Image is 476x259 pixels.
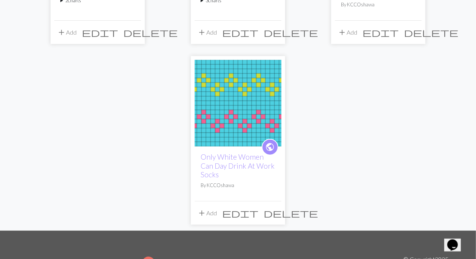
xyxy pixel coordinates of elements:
[220,25,261,40] button: Edit
[195,99,281,106] a: Sock Body
[195,25,220,40] button: Add
[401,25,461,40] button: Delete
[121,25,180,40] button: Delete
[79,25,121,40] button: Edit
[195,60,281,146] img: Sock Body
[362,28,399,37] i: Edit
[264,208,318,218] span: delete
[220,206,261,220] button: Edit
[404,27,458,38] span: delete
[54,25,79,40] button: Add
[335,25,360,40] button: Add
[197,27,206,38] span: add
[201,182,275,189] p: By KCCOshawa
[195,206,220,220] button: Add
[82,27,118,38] span: edit
[444,229,468,251] iframe: chat widget
[266,141,275,153] span: public
[264,27,318,38] span: delete
[222,209,258,218] i: Edit
[362,27,399,38] span: edit
[222,27,258,38] span: edit
[222,208,258,218] span: edit
[338,27,347,38] span: add
[261,206,321,220] button: Delete
[341,1,416,8] p: By KCCOshawa
[57,27,66,38] span: add
[262,139,278,155] a: public
[222,28,258,37] i: Edit
[82,28,118,37] i: Edit
[360,25,401,40] button: Edit
[261,25,321,40] button: Delete
[266,140,275,155] i: public
[197,208,206,218] span: add
[123,27,178,38] span: delete
[201,152,275,178] a: Only White Women Can Day Drink At Work Socks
